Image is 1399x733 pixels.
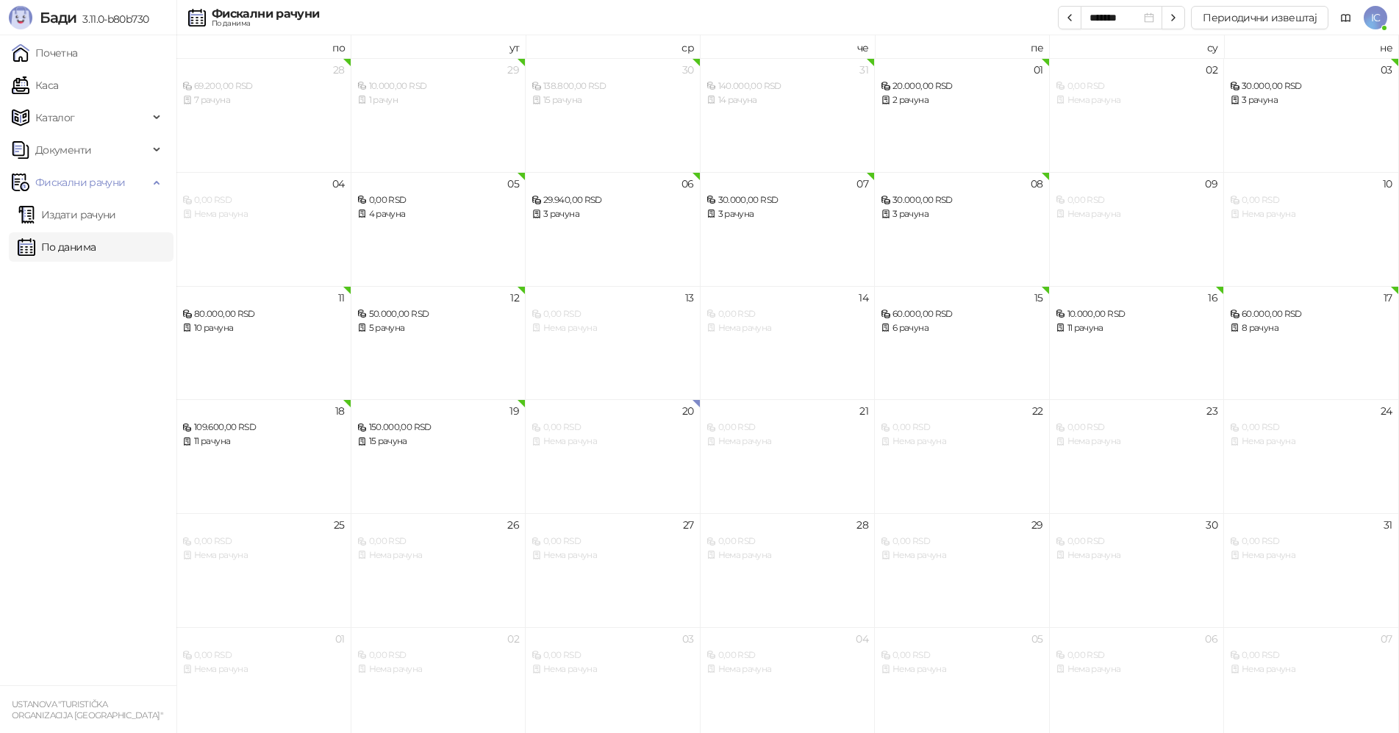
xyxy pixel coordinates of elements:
[510,293,519,303] div: 12
[1230,79,1392,93] div: 30.000,00 RSD
[351,286,526,400] td: 2025-08-12
[1056,79,1218,93] div: 0,00 RSD
[1224,513,1399,627] td: 2025-08-31
[18,232,96,262] a: По данима
[706,93,869,107] div: 14 рачуна
[706,207,869,221] div: 3 рачуна
[182,321,345,335] div: 10 рачуна
[1031,634,1043,644] div: 05
[532,548,694,562] div: Нема рачуна
[682,406,694,416] div: 20
[1230,534,1392,548] div: 0,00 RSD
[532,534,694,548] div: 0,00 RSD
[182,79,345,93] div: 69.200,00 RSD
[338,293,345,303] div: 11
[1056,534,1218,548] div: 0,00 RSD
[1056,548,1218,562] div: Нема рачуна
[182,421,345,435] div: 109.600,00 RSD
[1230,548,1392,562] div: Нема рачуна
[682,65,694,75] div: 30
[526,399,701,513] td: 2025-08-20
[1334,6,1358,29] a: Документација
[507,65,519,75] div: 29
[532,307,694,321] div: 0,00 RSD
[881,321,1043,335] div: 6 рачуна
[532,79,694,93] div: 138.800,00 RSD
[76,12,149,26] span: 3.11.0-b80b730
[526,172,701,286] td: 2025-08-06
[682,634,694,644] div: 03
[706,79,869,93] div: 140.000,00 RSD
[881,207,1043,221] div: 3 рачуна
[333,65,345,75] div: 28
[881,307,1043,321] div: 60.000,00 RSD
[357,534,520,548] div: 0,00 RSD
[1208,293,1217,303] div: 16
[706,662,869,676] div: Нема рачуна
[526,58,701,172] td: 2025-07-30
[532,662,694,676] div: Нема рачуна
[1230,662,1392,676] div: Нема рачуна
[1381,65,1392,75] div: 03
[1034,65,1043,75] div: 01
[1050,399,1225,513] td: 2025-08-23
[357,421,520,435] div: 150.000,00 RSD
[351,58,526,172] td: 2025-07-29
[1205,634,1217,644] div: 06
[881,548,1043,562] div: Нема рачуна
[335,406,345,416] div: 18
[351,172,526,286] td: 2025-08-05
[532,648,694,662] div: 0,00 RSD
[176,399,351,513] td: 2025-08-18
[1050,286,1225,400] td: 2025-08-16
[1230,435,1392,448] div: Нема рачуна
[212,8,319,20] div: Фискални рачуни
[706,193,869,207] div: 30.000,00 RSD
[182,307,345,321] div: 80.000,00 RSD
[1230,307,1392,321] div: 60.000,00 RSD
[507,634,519,644] div: 02
[706,321,869,335] div: Нема рачуна
[1230,93,1392,107] div: 3 рачуна
[706,435,869,448] div: Нема рачуна
[351,399,526,513] td: 2025-08-19
[12,71,58,100] a: Каса
[1050,172,1225,286] td: 2025-08-09
[532,421,694,435] div: 0,00 RSD
[532,93,694,107] div: 15 рачуна
[182,648,345,662] div: 0,00 RSD
[532,435,694,448] div: Нема рачуна
[357,648,520,662] div: 0,00 RSD
[1224,172,1399,286] td: 2025-08-10
[1031,179,1043,189] div: 08
[681,179,694,189] div: 06
[176,286,351,400] td: 2025-08-11
[1056,435,1218,448] div: Нема рачуна
[1206,65,1217,75] div: 02
[1034,293,1043,303] div: 15
[334,520,345,530] div: 25
[1056,93,1218,107] div: Нема рачуна
[1224,286,1399,400] td: 2025-08-17
[1381,406,1392,416] div: 24
[1224,35,1399,58] th: не
[881,193,1043,207] div: 30.000,00 RSD
[701,172,876,286] td: 2025-08-07
[875,172,1050,286] td: 2025-08-08
[357,307,520,321] div: 50.000,00 RSD
[18,200,116,229] a: Издати рачуни
[351,35,526,58] th: ут
[182,207,345,221] div: Нема рачуна
[856,179,868,189] div: 07
[182,93,345,107] div: 7 рачуна
[701,513,876,627] td: 2025-08-28
[1191,6,1328,29] button: Периодични извештај
[1224,58,1399,172] td: 2025-08-03
[182,193,345,207] div: 0,00 RSD
[509,406,519,416] div: 19
[1384,520,1392,530] div: 31
[1056,207,1218,221] div: Нема рачуна
[881,79,1043,93] div: 20.000,00 RSD
[706,548,869,562] div: Нема рачуна
[9,6,32,29] img: Logo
